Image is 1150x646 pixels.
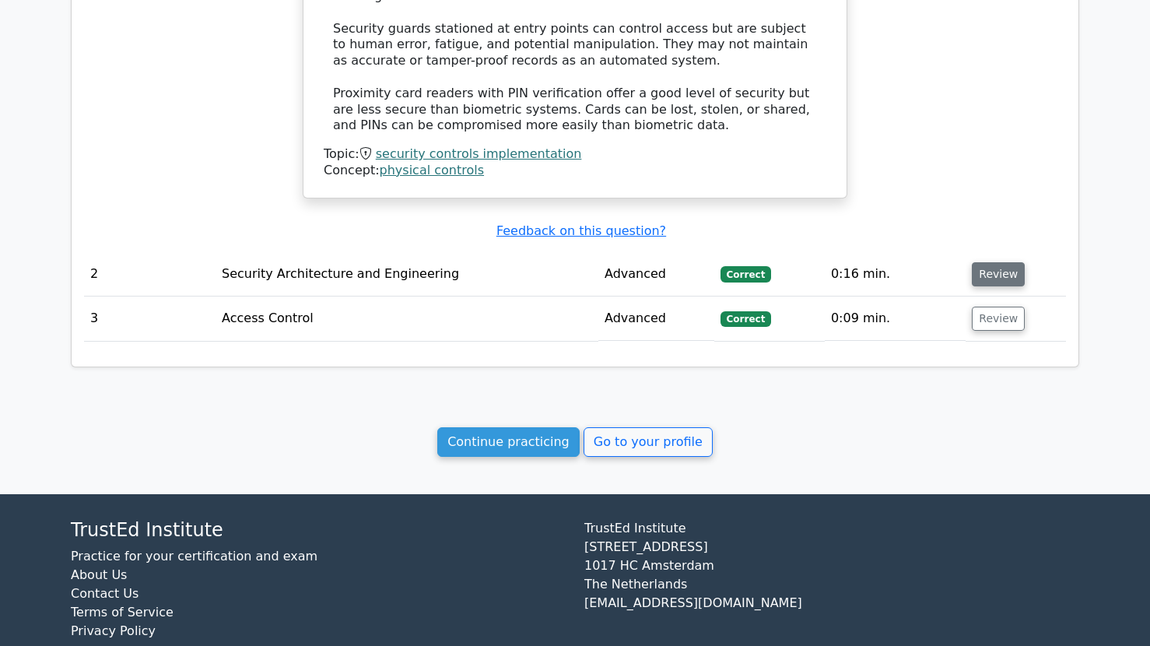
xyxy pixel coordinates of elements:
[598,297,714,341] td: Advanced
[324,146,826,163] div: Topic:
[437,427,580,457] a: Continue practicing
[84,252,216,297] td: 2
[376,146,582,161] a: security controls implementation
[972,307,1025,331] button: Review
[216,252,598,297] td: Security Architecture and Engineering
[584,427,713,457] a: Go to your profile
[825,297,966,341] td: 0:09 min.
[71,623,156,638] a: Privacy Policy
[71,549,317,563] a: Practice for your certification and exam
[71,605,174,620] a: Terms of Service
[71,586,138,601] a: Contact Us
[721,311,771,327] span: Correct
[496,223,666,238] a: Feedback on this question?
[71,567,127,582] a: About Us
[324,163,826,179] div: Concept:
[84,297,216,341] td: 3
[216,297,598,341] td: Access Control
[598,252,714,297] td: Advanced
[380,163,484,177] a: physical controls
[721,266,771,282] span: Correct
[972,262,1025,286] button: Review
[71,519,566,542] h4: TrustEd Institute
[825,252,966,297] td: 0:16 min.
